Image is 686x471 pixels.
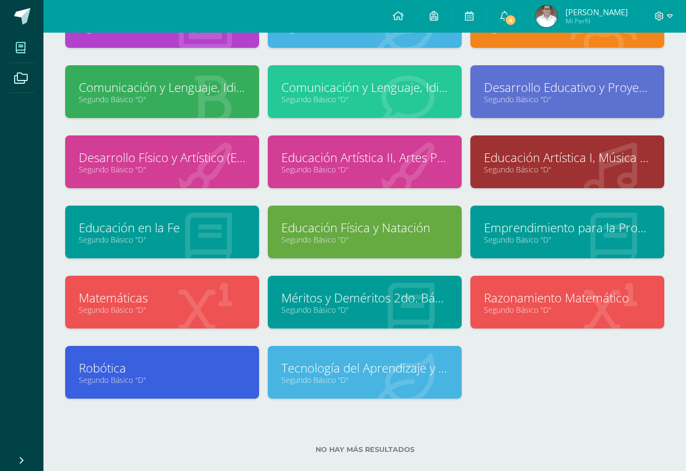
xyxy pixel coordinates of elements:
span: 4 [505,14,517,26]
a: Segundo Básico "D" [281,164,448,175]
span: Mi Perfil [565,16,628,26]
a: Méritos y Deméritos 2do. Básico "D" [281,289,448,306]
a: Segundo Básico "D" [484,234,651,245]
a: Emprendimiento para la Productividad [484,219,651,236]
a: Desarrollo Físico y Artístico (Extracurricular) [79,149,246,166]
a: Comunicación y Lenguaje, Idioma Español [79,79,246,96]
img: c6c55850625d03b804869e3fe2a73493.png [536,5,557,27]
a: Segundo Básico "D" [484,94,651,104]
a: Educación Artística I, Música y Danza [484,149,651,166]
a: Segundo Básico "D" [79,234,246,245]
a: Tecnología del Aprendizaje y la Comunicación (Informática) [281,360,448,376]
a: Educación en la Fe [79,219,246,236]
a: Comunicación y Lenguaje, Idioma Extranjero Inglés [281,79,448,96]
a: Segundo Básico "D" [281,234,448,245]
a: Segundo Básico "D" [79,94,246,104]
a: Segundo Básico "D" [79,164,246,175]
a: Matemáticas [79,289,246,306]
a: Segundo Básico "D" [484,305,651,315]
a: Segundo Básico "D" [484,164,651,175]
a: Robótica [79,360,246,376]
a: Segundo Básico "D" [281,305,448,315]
a: Razonamiento Matemático [484,289,651,306]
a: Segundo Básico "D" [79,375,246,385]
a: Segundo Básico "D" [79,305,246,315]
a: Desarrollo Educativo y Proyecto de Vida [484,79,651,96]
a: Educación Artística II, Artes Plásticas [281,149,448,166]
span: [PERSON_NAME] [565,7,628,17]
a: Segundo Básico "D" [281,375,448,385]
label: No hay más resultados [65,445,664,454]
a: Educación Física y Natación [281,219,448,236]
a: Segundo Básico "D" [281,94,448,104]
